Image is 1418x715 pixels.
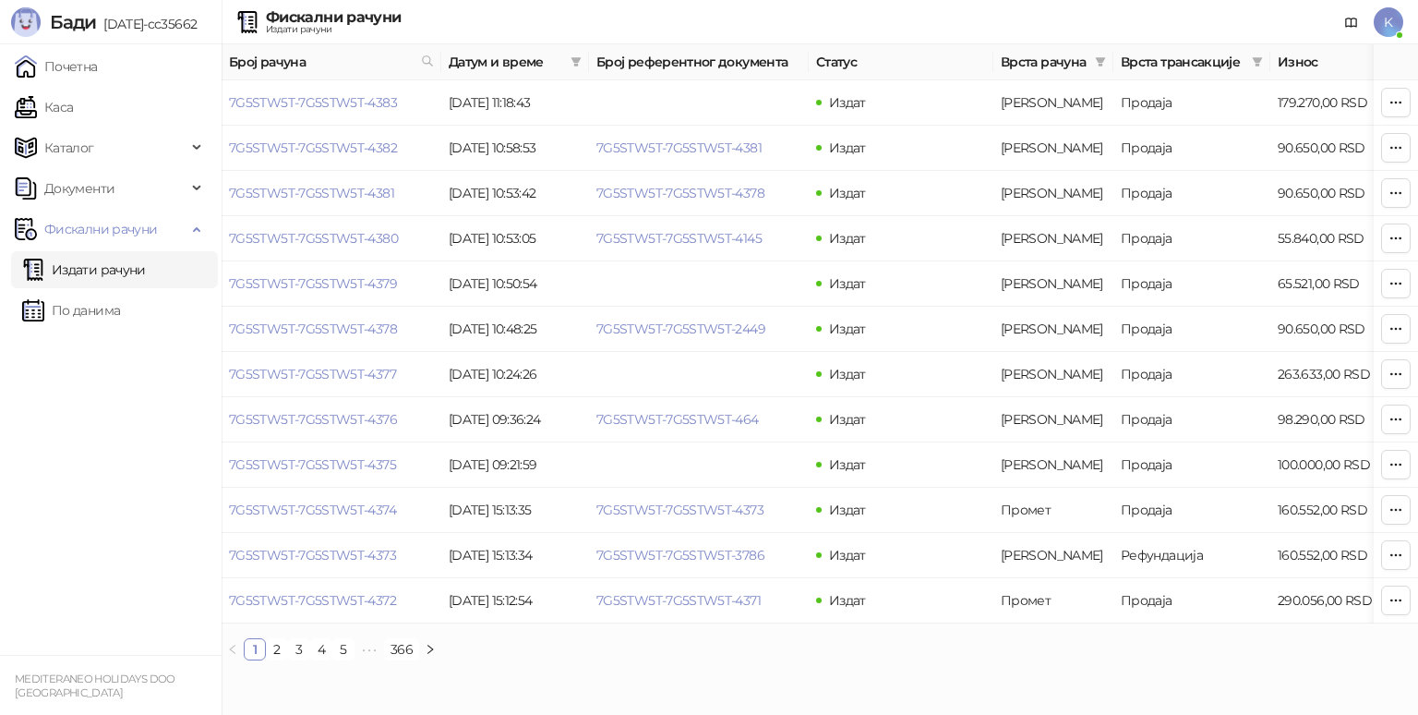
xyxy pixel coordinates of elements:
td: Продаја [1113,352,1270,397]
th: Статус [809,44,993,80]
span: filter [1252,56,1263,67]
a: По данима [22,292,120,329]
a: 7G5STW5T-7G5STW5T-4380 [229,230,398,247]
a: 7G5STW5T-7G5STW5T-4371 [596,592,761,609]
td: 90.650,00 RSD [1270,307,1400,352]
span: filter [1091,48,1110,76]
a: 7G5STW5T-7G5STW5T-4375 [229,456,396,473]
span: Врста рачуна [1001,52,1088,72]
a: Почетна [15,48,98,85]
td: [DATE] 11:18:43 [441,80,589,126]
a: 7G5STW5T-7G5STW5T-4383 [229,94,397,111]
span: Издат [829,139,866,156]
td: Аванс [993,171,1113,216]
a: 7G5STW5T-7G5STW5T-4372 [229,592,396,609]
th: Врста трансакције [1113,44,1270,80]
span: Издат [829,321,866,337]
a: 5 [333,639,354,660]
td: Продаја [1113,442,1270,488]
span: Број рачуна [229,52,414,72]
td: Продаја [1113,216,1270,261]
td: Продаја [1113,126,1270,171]
td: [DATE] 15:13:35 [441,488,589,533]
div: Издати рачуни [266,25,401,34]
td: 65.521,00 RSD [1270,261,1400,307]
span: filter [1095,56,1106,67]
a: 3 [289,639,309,660]
span: Документи [44,170,114,207]
a: Каса [15,89,73,126]
td: Аванс [993,533,1113,578]
span: Фискални рачуни [44,211,157,248]
span: Бади [50,11,96,33]
th: Број референтног документа [589,44,809,80]
td: Продаја [1113,307,1270,352]
a: 7G5STW5T-7G5STW5T-4379 [229,275,397,292]
a: 7G5STW5T-7G5STW5T-3786 [596,547,764,564]
a: 7G5STW5T-7G5STW5T-4376 [229,411,397,428]
button: right [419,638,441,660]
li: 366 [384,638,419,660]
td: Аванс [993,216,1113,261]
span: Издат [829,502,866,518]
a: 7G5STW5T-7G5STW5T-4145 [596,230,762,247]
img: Logo [11,7,41,37]
div: Фискални рачуни [266,10,401,25]
td: 160.552,00 RSD [1270,488,1400,533]
span: ••• [354,638,384,660]
td: Аванс [993,442,1113,488]
td: 7G5STW5T-7G5STW5T-4373 [222,533,441,578]
td: 90.650,00 RSD [1270,171,1400,216]
a: 7G5STW5T-7G5STW5T-4382 [229,139,397,156]
a: 2 [267,639,287,660]
span: Врста трансакције [1121,52,1244,72]
td: Промет [993,578,1113,624]
td: Продаја [1113,488,1270,533]
td: [DATE] 09:36:24 [441,397,589,442]
li: 2 [266,638,288,660]
span: Издат [829,94,866,111]
span: Издат [829,411,866,428]
td: 98.290,00 RSD [1270,397,1400,442]
li: 3 [288,638,310,660]
td: Рефундација [1113,533,1270,578]
td: 7G5STW5T-7G5STW5T-4376 [222,397,441,442]
span: Издат [829,185,866,201]
td: [DATE] 09:21:59 [441,442,589,488]
span: filter [1248,48,1267,76]
td: 263.633,00 RSD [1270,352,1400,397]
td: 160.552,00 RSD [1270,533,1400,578]
span: K [1374,7,1403,37]
td: [DATE] 10:53:05 [441,216,589,261]
td: Аванс [993,352,1113,397]
span: Каталог [44,129,94,166]
td: Аванс [993,261,1113,307]
span: filter [567,48,585,76]
span: Издат [829,456,866,473]
td: Продаја [1113,397,1270,442]
td: 7G5STW5T-7G5STW5T-4372 [222,578,441,624]
span: Издат [829,366,866,382]
li: 5 [332,638,354,660]
td: [DATE] 10:24:26 [441,352,589,397]
a: 7G5STW5T-7G5STW5T-4373 [596,502,763,518]
td: 7G5STW5T-7G5STW5T-4378 [222,307,441,352]
span: Издат [829,547,866,564]
li: Следећих 5 Страна [354,638,384,660]
a: 7G5STW5T-7G5STW5T-4381 [596,139,762,156]
a: 7G5STW5T-7G5STW5T-2449 [596,321,765,337]
a: 7G5STW5T-7G5STW5T-4373 [229,547,396,564]
li: Претходна страна [222,638,244,660]
td: [DATE] 10:50:54 [441,261,589,307]
a: 366 [385,639,418,660]
td: 7G5STW5T-7G5STW5T-4377 [222,352,441,397]
span: right [425,644,436,655]
td: 7G5STW5T-7G5STW5T-4380 [222,216,441,261]
td: 179.270,00 RSD [1270,80,1400,126]
td: 90.650,00 RSD [1270,126,1400,171]
a: 7G5STW5T-7G5STW5T-464 [596,411,759,428]
td: Продаја [1113,578,1270,624]
td: [DATE] 10:48:25 [441,307,589,352]
td: Продаја [1113,80,1270,126]
span: filter [571,56,582,67]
